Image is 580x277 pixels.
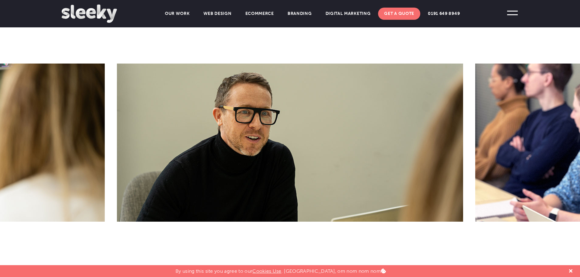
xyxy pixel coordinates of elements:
a: Digital Marketing [319,8,377,20]
img: Sleeky Web Design Newcastle [62,5,117,23]
a: Our Work [159,8,196,20]
a: Web Design [197,8,238,20]
a: Get A Quote [378,8,420,20]
a: Branding [281,8,318,20]
a: Cookies Use [252,268,281,274]
img: Peter about us [117,64,463,222]
a: 0191 649 8949 [422,8,466,20]
a: Ecommerce [239,8,280,20]
p: By using this site you agree to our . [GEOGRAPHIC_DATA], om nom nom nom [176,265,386,274]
